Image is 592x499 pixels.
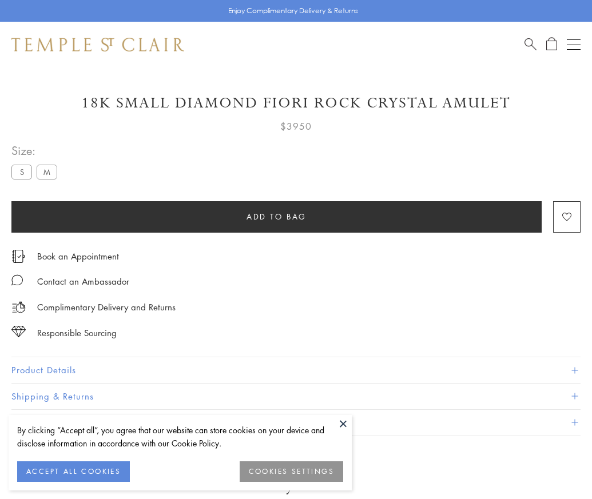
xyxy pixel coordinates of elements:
img: icon_delivery.svg [11,300,26,314]
button: Shipping & Returns [11,384,581,409]
a: Open Shopping Bag [546,37,557,51]
a: Search [525,37,537,51]
label: S [11,165,32,179]
button: ACCEPT ALL COOKIES [17,461,130,482]
img: icon_appointment.svg [11,250,25,263]
h1: 18K Small Diamond Fiori Rock Crystal Amulet [11,93,581,113]
button: COOKIES SETTINGS [240,461,343,482]
button: Open navigation [567,38,581,51]
p: Complimentary Delivery and Returns [37,300,176,314]
label: M [37,165,57,179]
button: Gifting [11,410,581,436]
div: Contact an Ambassador [37,274,129,289]
div: Responsible Sourcing [37,326,117,340]
span: Add to bag [247,210,307,223]
img: icon_sourcing.svg [11,326,26,337]
button: Add to bag [11,201,542,233]
p: Enjoy Complimentary Delivery & Returns [228,5,358,17]
div: By clicking “Accept all”, you agree that our website can store cookies on your device and disclos... [17,424,343,450]
span: Size: [11,141,62,160]
img: MessageIcon-01_2.svg [11,274,23,286]
a: Book an Appointment [37,250,119,262]
img: Temple St. Clair [11,38,184,51]
button: Product Details [11,357,581,383]
span: $3950 [280,119,312,134]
